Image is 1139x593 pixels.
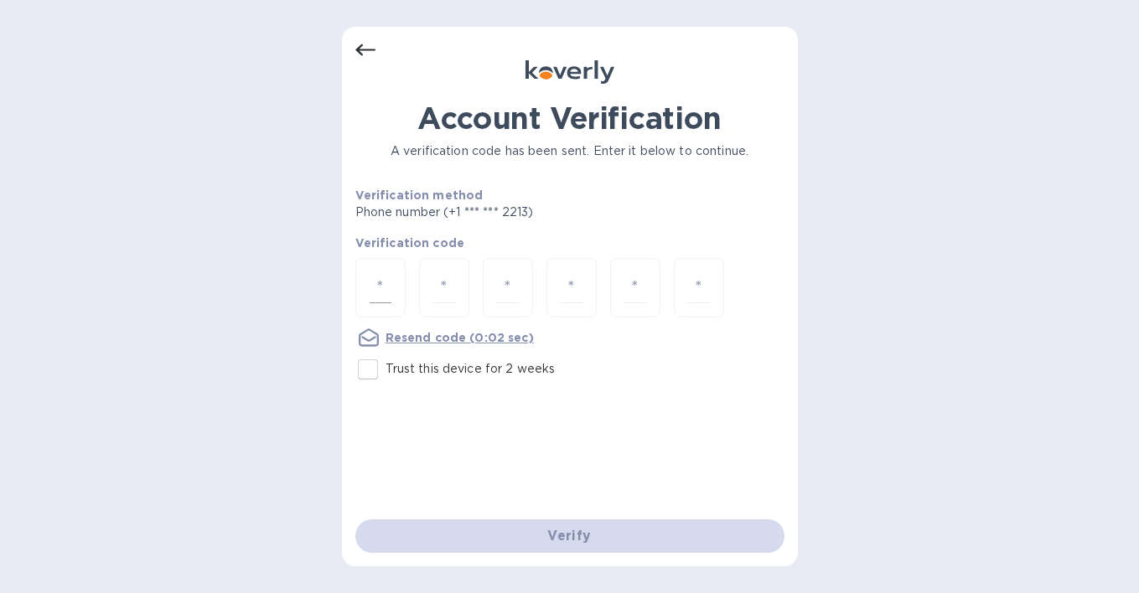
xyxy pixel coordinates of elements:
p: Phone number (+1 *** *** 2213) [355,204,662,221]
p: A verification code has been sent. Enter it below to continue. [355,142,784,160]
p: Trust this device for 2 weeks [386,360,556,378]
p: Verification code [355,235,784,251]
h1: Account Verification [355,101,784,136]
u: Resend code (0:02 sec) [386,331,534,344]
b: Verification method [355,188,484,202]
